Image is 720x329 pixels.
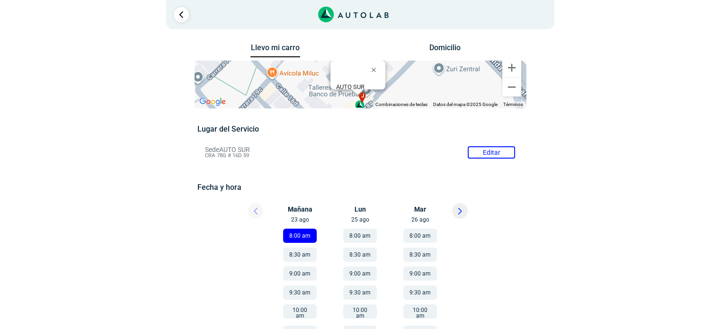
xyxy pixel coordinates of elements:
[502,78,521,97] button: Reducir
[174,7,189,22] a: Ir al paso anterior
[433,102,498,107] span: Datos del mapa ©2025 Google
[343,285,377,300] button: 9:30 am
[420,43,470,57] button: Domicilio
[343,267,377,281] button: 9:00 am
[364,58,387,81] button: Cerrar
[283,248,317,262] button: 8:30 am
[343,248,377,262] button: 8:30 am
[283,304,317,319] button: 10:00 am
[343,304,377,319] button: 10:00 am
[283,229,317,243] button: 8:00 am
[403,304,437,319] button: 10:00 am
[343,229,377,243] button: 8:00 am
[375,101,427,108] button: Combinaciones de teclas
[318,9,389,18] a: Link al sitio de autolab
[361,92,364,100] span: j
[197,183,523,192] h5: Fecha y hora
[250,43,300,58] button: Llevo mi carro
[283,267,317,281] button: 9:00 am
[197,96,228,108] img: Google
[403,248,437,262] button: 8:30 am
[197,96,228,108] a: Abre esta zona en Google Maps (se abre en una nueva ventana)
[336,83,385,98] div: CRA 78G # 16D 59
[403,285,437,300] button: 9:30 am
[403,267,437,281] button: 9:00 am
[283,285,317,300] button: 9:30 am
[502,58,521,77] button: Ampliar
[503,102,523,107] a: Términos (se abre en una nueva pestaña)
[336,83,364,90] b: AUTO SUR
[197,124,523,133] h5: Lugar del Servicio
[403,229,437,243] button: 8:00 am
